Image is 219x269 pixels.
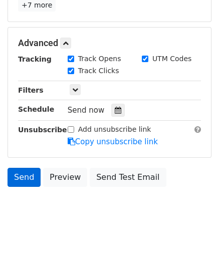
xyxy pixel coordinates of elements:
strong: Unsubscribe [18,126,67,134]
label: Add unsubscribe link [78,124,151,135]
label: Track Clicks [78,66,119,76]
a: Preview [43,168,87,187]
span: Send now [68,106,105,115]
strong: Schedule [18,105,54,113]
label: Track Opens [78,54,121,64]
strong: Tracking [18,55,52,63]
a: Copy unsubscribe link [68,137,158,146]
h5: Advanced [18,38,201,49]
a: Send Test Email [90,168,166,187]
a: Send [8,168,41,187]
iframe: Chat Widget [169,221,219,269]
label: UTM Codes [152,54,191,64]
strong: Filters [18,86,44,94]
